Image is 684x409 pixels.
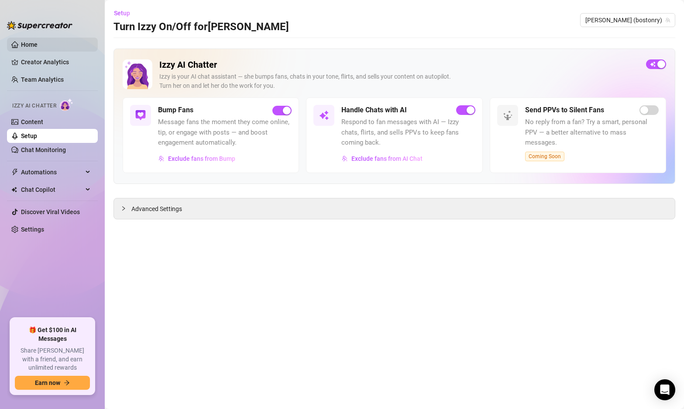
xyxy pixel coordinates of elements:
[502,110,513,121] img: svg%3e
[158,152,236,166] button: Exclude fans from Bump
[159,72,639,90] div: Izzy is your AI chat assistant — she bumps fans, chats in your tone, flirts, and sells your conte...
[131,204,182,214] span: Advanced Settings
[123,59,152,89] img: Izzy AI Chatter
[342,156,348,162] img: svg%3e
[21,226,44,233] a: Settings
[35,379,60,386] span: Earn now
[21,55,91,69] a: Creator Analytics
[665,17,670,23] span: team
[585,14,670,27] span: Ryan (bostonry)
[64,380,70,386] span: arrow-right
[121,204,131,213] div: collapsed
[11,169,18,176] span: thunderbolt
[60,98,73,111] img: AI Chatter
[12,102,56,110] span: Izzy AI Chatter
[114,10,130,17] span: Setup
[113,6,137,20] button: Setup
[21,76,64,83] a: Team Analytics
[11,187,17,193] img: Chat Copilot
[159,59,639,70] h2: Izzy AI Chatter
[21,132,37,139] a: Setup
[158,156,165,162] img: svg%3e
[21,118,43,125] a: Content
[654,379,675,400] div: Open Intercom Messenger
[351,155,423,162] span: Exclude fans from AI Chat
[121,206,126,211] span: collapsed
[158,117,292,148] span: Message fans the moment they come online, tip, or engage with posts — and boost engagement automa...
[21,41,38,48] a: Home
[525,105,604,115] h5: Send PPVs to Silent Fans
[21,208,80,215] a: Discover Viral Videos
[525,152,564,161] span: Coming Soon
[168,155,235,162] span: Exclude fans from Bump
[21,183,83,197] span: Chat Copilot
[113,20,289,34] h3: Turn Izzy On/Off for [PERSON_NAME]
[21,146,66,153] a: Chat Monitoring
[7,21,72,30] img: logo-BBDzfeDw.svg
[158,105,193,115] h5: Bump Fans
[341,105,407,115] h5: Handle Chats with AI
[319,110,329,121] img: svg%3e
[15,326,90,343] span: 🎁 Get $100 in AI Messages
[341,152,423,166] button: Exclude fans from AI Chat
[341,117,475,148] span: Respond to fan messages with AI — Izzy chats, flirts, and sells PPVs to keep fans coming back.
[15,376,90,390] button: Earn nowarrow-right
[525,117,659,148] span: No reply from a fan? Try a smart, personal PPV — a better alternative to mass messages.
[15,347,90,372] span: Share [PERSON_NAME] with a friend, and earn unlimited rewards
[21,165,83,179] span: Automations
[135,110,146,121] img: svg%3e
